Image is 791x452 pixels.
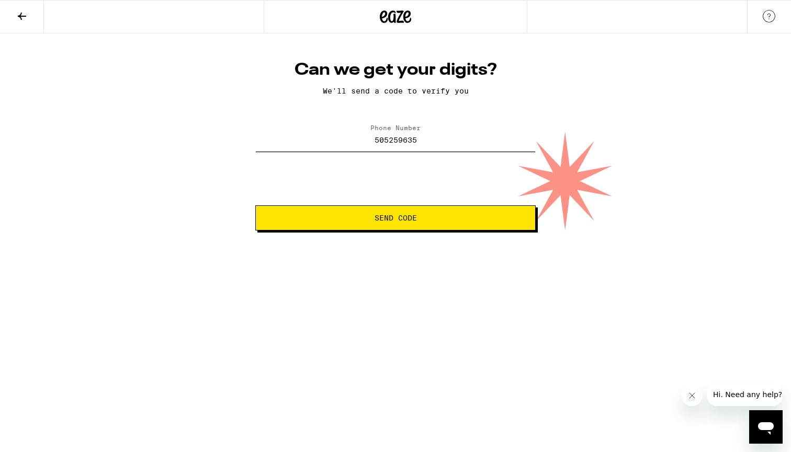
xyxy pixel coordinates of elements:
button: Send Code [255,205,536,230]
span: Send Code [375,214,417,222]
iframe: Button to launch messaging window [749,410,783,444]
iframe: Message from company [707,383,783,406]
input: Phone Number [255,128,536,152]
iframe: Close message [682,385,703,406]
h1: Can we get your digits? [255,60,536,80]
p: We'll send a code to verify you [255,87,536,95]
label: Phone Number [370,124,421,131]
